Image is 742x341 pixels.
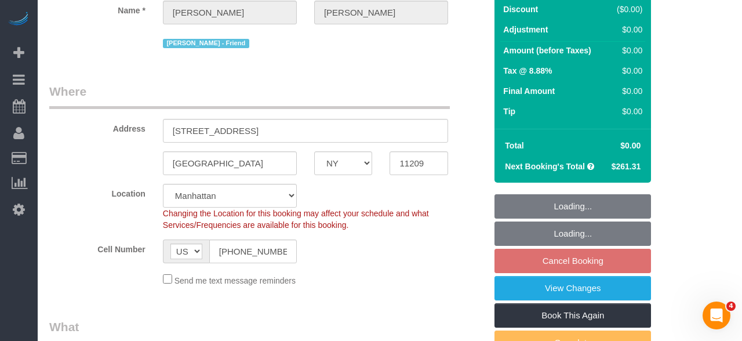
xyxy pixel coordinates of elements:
label: Cell Number [41,240,154,255]
label: Name * [41,1,154,16]
label: Discount [503,3,538,15]
div: ($0.00) [609,3,642,15]
legend: Where [49,83,450,109]
label: Adjustment [503,24,548,35]
a: Book This Again [494,303,651,328]
img: Automaid Logo [7,12,30,28]
span: 4 [726,302,736,311]
label: Tax @ 8.88% [503,65,552,77]
div: $0.00 [609,106,642,117]
label: Amount (before Taxes) [503,45,591,56]
label: Final Amount [503,85,555,97]
label: Location [41,184,154,199]
input: Last Name [314,1,448,24]
div: $0.00 [609,24,642,35]
input: City [163,151,297,175]
span: [PERSON_NAME] - Friend [163,39,249,48]
input: Cell Number [209,240,297,263]
div: $0.00 [609,85,642,97]
span: $261.31 [612,162,641,171]
label: Address [41,119,154,135]
div: $0.00 [609,45,642,56]
span: $0.00 [620,141,641,150]
strong: Next Booking's Total [505,162,585,171]
input: First Name [163,1,297,24]
strong: Total [505,141,523,150]
label: Tip [503,106,515,117]
a: View Changes [494,276,651,300]
iframe: Intercom live chat [703,302,730,329]
span: Changing the Location for this booking may affect your schedule and what Services/Frequencies are... [163,209,429,230]
input: Zip Code [390,151,448,175]
div: $0.00 [609,65,642,77]
span: Send me text message reminders [174,276,296,285]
